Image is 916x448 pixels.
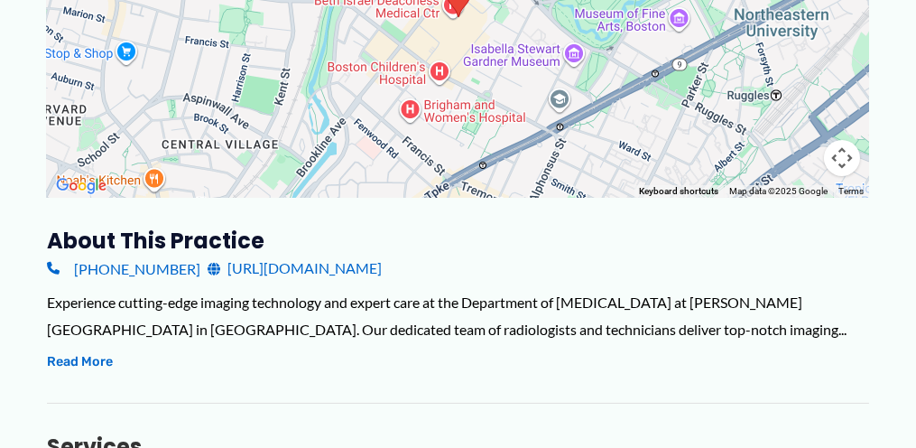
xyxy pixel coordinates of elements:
button: Read More [47,351,113,373]
a: Terms (opens in new tab) [838,186,864,196]
h3: About this practice [47,227,869,255]
div: Experience cutting-edge imaging technology and expert care at the Department of [MEDICAL_DATA] at... [47,289,869,342]
img: Google [51,174,111,198]
button: Keyboard shortcuts [639,185,718,198]
span: Map data ©2025 Google [729,186,828,196]
a: Open this area in Google Maps (opens a new window) [51,174,111,198]
a: [URL][DOMAIN_NAME] [208,255,382,282]
a: [PHONE_NUMBER] [47,255,200,282]
button: Map camera controls [824,140,860,176]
